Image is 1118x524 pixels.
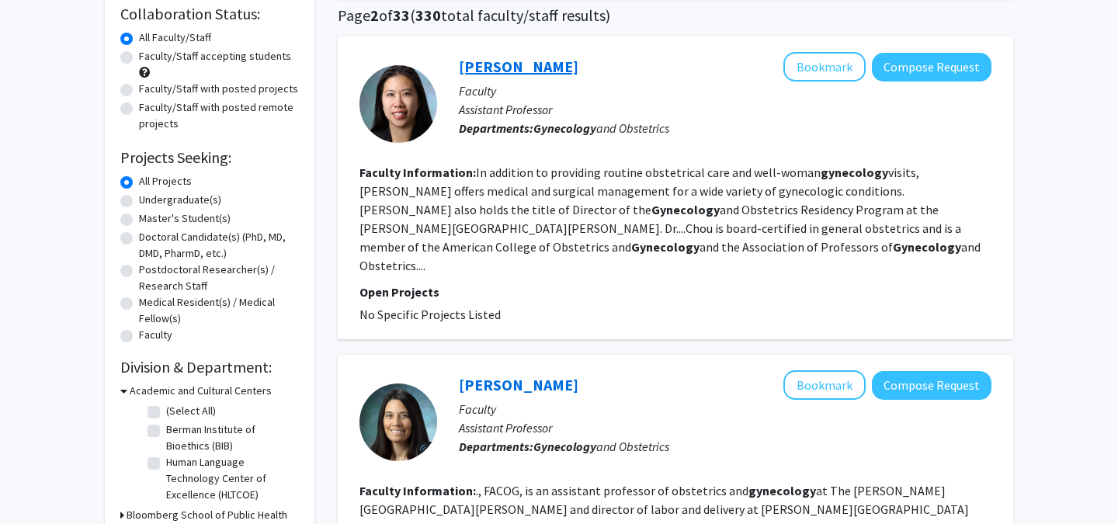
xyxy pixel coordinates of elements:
[120,148,299,167] h2: Projects Seeking:
[139,262,299,294] label: Postdoctoral Researcher(s) / Research Staff
[139,173,192,189] label: All Projects
[872,53,991,82] button: Compose Request to Betty Chou
[139,210,231,227] label: Master's Student(s)
[533,439,596,454] b: Gynecology
[359,165,476,180] b: Faculty Information:
[651,202,720,217] b: Gynecology
[139,192,221,208] label: Undergraduate(s)
[415,5,441,25] span: 330
[893,239,961,255] b: Gynecology
[533,120,669,136] span: and Obstetrics
[120,5,299,23] h2: Collaboration Status:
[166,403,216,419] label: (Select All)
[338,6,1013,25] h1: Page of ( total faculty/staff results)
[12,454,66,512] iframe: Chat
[127,507,287,523] h3: Bloomberg School of Public Health
[459,100,991,119] p: Assistant Professor
[459,82,991,100] p: Faculty
[783,52,866,82] button: Add Betty Chou to Bookmarks
[370,5,379,25] span: 2
[631,239,700,255] b: Gynecology
[459,120,533,136] b: Departments:
[783,370,866,400] button: Add Cynthia Argani to Bookmarks
[459,57,578,76] a: [PERSON_NAME]
[130,383,272,399] h3: Academic and Cultural Centers
[872,371,991,400] button: Compose Request to Cynthia Argani
[748,483,816,498] b: gynecology
[393,5,410,25] span: 33
[459,375,578,394] a: [PERSON_NAME]
[139,294,299,327] label: Medical Resident(s) / Medical Fellow(s)
[139,229,299,262] label: Doctoral Candidate(s) (PhD, MD, DMD, PharmD, etc.)
[359,307,501,322] span: No Specific Projects Listed
[459,439,533,454] b: Departments:
[459,418,991,437] p: Assistant Professor
[359,283,991,301] p: Open Projects
[139,99,299,132] label: Faculty/Staff with posted remote projects
[459,400,991,418] p: Faculty
[139,48,291,64] label: Faculty/Staff accepting students
[533,120,596,136] b: Gynecology
[359,165,981,273] fg-read-more: In addition to providing routine obstetrical care and well-woman visits, [PERSON_NAME] offers med...
[821,165,888,180] b: gynecology
[166,422,295,454] label: Berman Institute of Bioethics (BIB)
[166,454,295,503] label: Human Language Technology Center of Excellence (HLTCOE)
[120,358,299,377] h2: Division & Department:
[533,439,669,454] span: and Obstetrics
[139,81,298,97] label: Faculty/Staff with posted projects
[139,327,172,343] label: Faculty
[359,483,476,498] b: Faculty Information:
[139,29,211,46] label: All Faculty/Staff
